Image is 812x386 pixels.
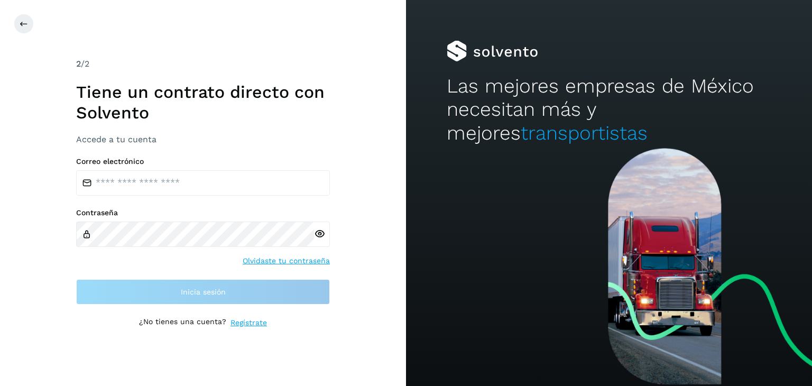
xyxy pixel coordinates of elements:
[76,82,330,123] h1: Tiene un contrato directo con Solvento
[139,317,226,328] p: ¿No tienes una cuenta?
[76,59,81,69] span: 2
[521,122,648,144] span: transportistas
[181,288,226,296] span: Inicia sesión
[76,279,330,305] button: Inicia sesión
[76,208,330,217] label: Contraseña
[447,75,771,145] h2: Las mejores empresas de México necesitan más y mejores
[243,255,330,266] a: Olvidaste tu contraseña
[76,58,330,70] div: /2
[230,317,267,328] a: Regístrate
[76,157,330,166] label: Correo electrónico
[76,134,330,144] h3: Accede a tu cuenta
